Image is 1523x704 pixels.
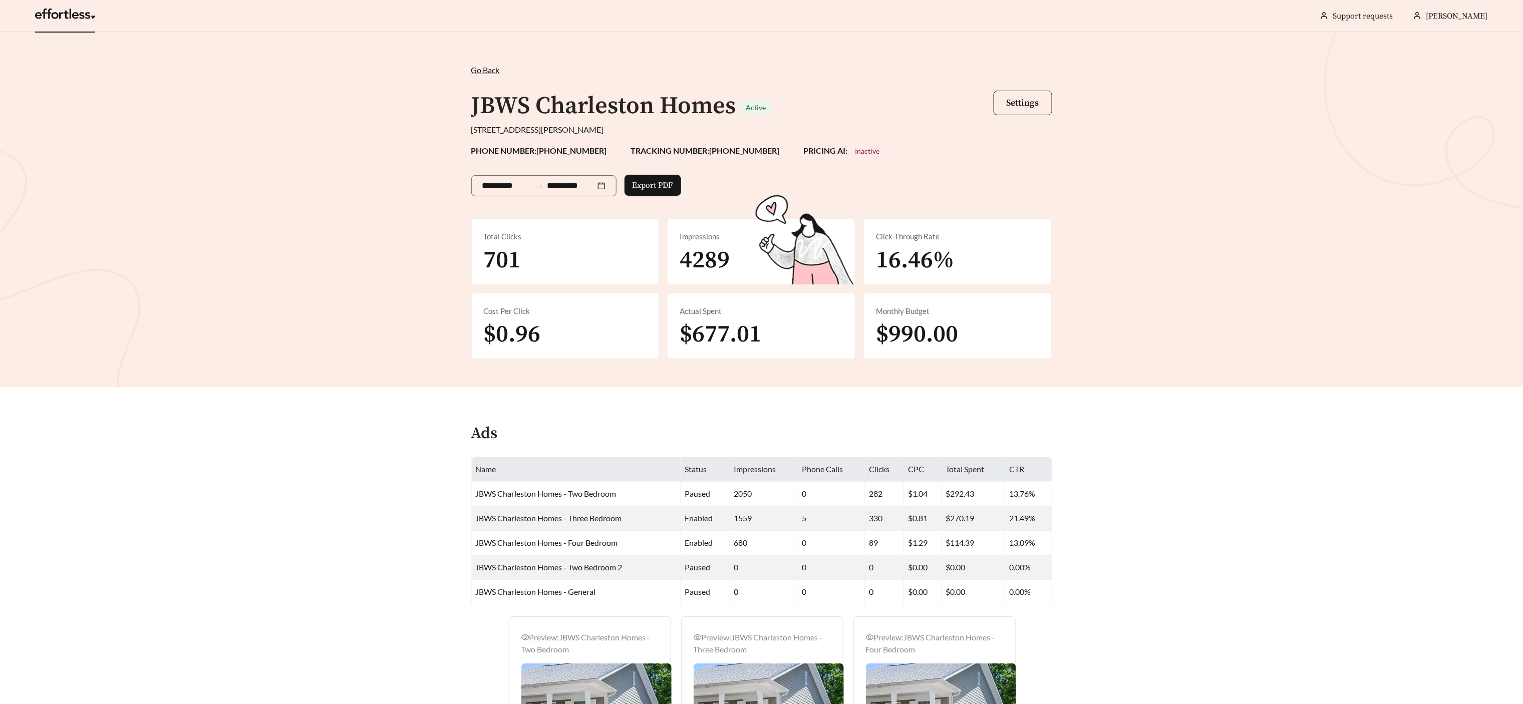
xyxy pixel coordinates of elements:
[680,305,843,317] div: Actual Spent
[685,587,710,596] span: paused
[730,506,798,531] td: 1559
[866,633,874,641] span: eye
[798,482,865,506] td: 0
[1005,555,1052,580] td: 0.00%
[681,457,730,482] th: Status
[484,319,541,349] span: $0.96
[942,506,1006,531] td: $270.19
[1005,506,1052,531] td: 21.49%
[1426,11,1488,21] span: [PERSON_NAME]
[471,91,736,121] h1: JBWS Charleston Homes
[798,506,865,531] td: 5
[994,91,1052,115] button: Settings
[472,457,681,482] th: Name
[534,182,543,191] span: swap-right
[865,506,904,531] td: 330
[1005,580,1052,604] td: 0.00%
[876,245,954,275] span: 16.46%
[1007,97,1039,109] span: Settings
[625,175,681,196] button: Export PDF
[476,587,596,596] span: JBWS Charleston Homes - General
[942,555,1006,580] td: $0.00
[746,103,766,112] span: Active
[476,489,617,498] span: JBWS Charleston Homes - Two Bedroom
[471,124,1052,136] div: [STREET_ADDRESS][PERSON_NAME]
[484,305,647,317] div: Cost Per Click
[865,531,904,555] td: 89
[476,562,623,572] span: JBWS Charleston Homes - Two Bedroom 2
[730,580,798,604] td: 0
[633,179,673,191] span: Export PDF
[685,513,713,523] span: enabled
[471,146,607,155] strong: PHONE NUMBER: [PHONE_NUMBER]
[942,457,1006,482] th: Total Spent
[865,580,904,604] td: 0
[855,147,880,155] span: Inactive
[904,482,942,506] td: $1.04
[904,506,942,531] td: $0.81
[798,555,865,580] td: 0
[1009,464,1024,474] span: CTR
[908,464,924,474] span: CPC
[866,631,1003,655] div: Preview: JBWS Charleston Homes - Four Bedroom
[730,457,798,482] th: Impressions
[476,538,618,547] span: JBWS Charleston Homes - Four Bedroom
[484,245,521,275] span: 701
[685,562,710,572] span: paused
[876,231,1039,242] div: Click-Through Rate
[904,555,942,580] td: $0.00
[685,489,710,498] span: paused
[685,538,713,547] span: enabled
[680,245,730,275] span: 4289
[942,482,1006,506] td: $292.43
[798,531,865,555] td: 0
[471,425,498,443] h4: Ads
[942,531,1006,555] td: $114.39
[804,146,886,155] strong: PRICING AI:
[694,633,702,641] span: eye
[476,513,622,523] span: JBWS Charleston Homes - Three Bedroom
[798,457,865,482] th: Phone Calls
[730,555,798,580] td: 0
[730,482,798,506] td: 2050
[876,305,1039,317] div: Monthly Budget
[865,457,904,482] th: Clicks
[865,482,904,506] td: 282
[521,631,659,655] div: Preview: JBWS Charleston Homes - Two Bedroom
[865,555,904,580] td: 0
[484,231,647,242] div: Total Clicks
[471,65,500,75] span: Go Back
[680,231,843,242] div: Impressions
[694,631,831,655] div: Preview: JBWS Charleston Homes - Three Bedroom
[798,580,865,604] td: 0
[730,531,798,555] td: 680
[680,319,762,349] span: $677.01
[904,580,942,604] td: $0.00
[942,580,1006,604] td: $0.00
[521,633,529,641] span: eye
[631,146,780,155] strong: TRACKING NUMBER: [PHONE_NUMBER]
[1005,482,1052,506] td: 13.76%
[1005,531,1052,555] td: 13.09%
[904,531,942,555] td: $1.29
[534,181,543,190] span: to
[876,319,958,349] span: $990.00
[1333,11,1393,21] a: Support requests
